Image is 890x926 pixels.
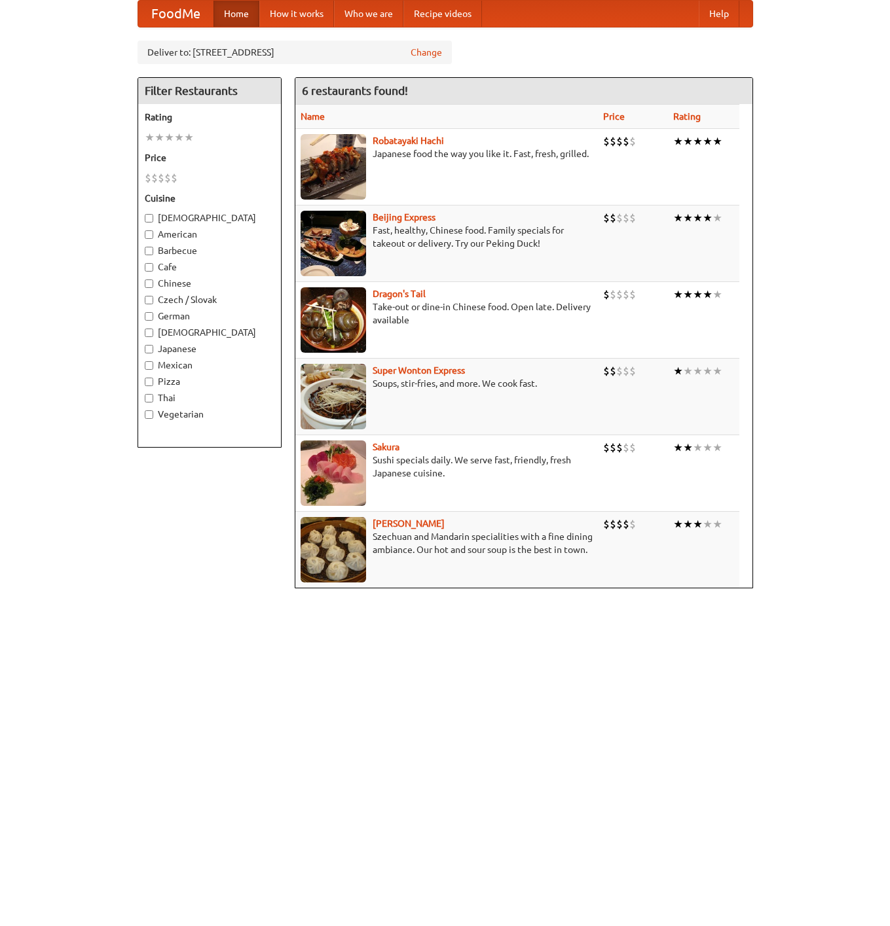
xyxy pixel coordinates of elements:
[145,277,274,290] label: Chinese
[373,135,444,146] b: Robatayaki Hachi
[301,530,593,556] p: Szechuan and Mandarin specialities with a fine dining ambiance. Our hot and sour soup is the best...
[145,345,153,353] input: Japanese
[623,211,629,225] li: $
[158,171,164,185] li: $
[673,440,683,455] li: ★
[213,1,259,27] a: Home
[623,364,629,378] li: $
[603,211,610,225] li: $
[184,130,194,145] li: ★
[713,440,722,455] li: ★
[623,134,629,149] li: $
[145,410,153,419] input: Vegetarian
[703,517,713,531] li: ★
[301,364,366,429] img: superwonton.jpg
[673,517,683,531] li: ★
[616,287,623,302] li: $
[693,287,703,302] li: ★
[603,287,610,302] li: $
[145,312,153,321] input: German
[673,211,683,225] li: ★
[373,365,465,376] a: Super Wonton Express
[683,364,693,378] li: ★
[301,300,593,327] p: Take-out or dine-in Chinese food. Open late. Delivery available
[301,454,593,480] p: Sushi specials daily. We serve fast, friendly, fresh Japanese cuisine.
[616,440,623,455] li: $
[703,440,713,455] li: ★
[629,517,636,531] li: $
[603,440,610,455] li: $
[683,287,693,302] li: ★
[145,359,274,372] label: Mexican
[673,111,701,122] a: Rating
[673,287,683,302] li: ★
[629,211,636,225] li: $
[623,287,629,302] li: $
[683,211,693,225] li: ★
[703,364,713,378] li: ★
[301,211,366,276] img: beijing.jpg
[145,329,153,337] input: [DEMOGRAPHIC_DATA]
[603,111,625,122] a: Price
[693,211,703,225] li: ★
[145,293,274,306] label: Czech / Slovak
[683,440,693,455] li: ★
[610,134,616,149] li: $
[145,244,274,257] label: Barbecue
[145,394,153,402] input: Thai
[623,517,629,531] li: $
[301,440,366,506] img: sakura.jpg
[301,517,366,582] img: shandong.jpg
[301,224,593,250] p: Fast, healthy, Chinese food. Family specials for takeout or delivery. Try our Peking Duck!
[610,517,616,531] li: $
[145,310,274,323] label: German
[138,78,281,104] h4: Filter Restaurants
[373,212,436,223] a: Beijing Express
[713,364,722,378] li: ★
[683,517,693,531] li: ★
[145,130,155,145] li: ★
[603,364,610,378] li: $
[301,147,593,160] p: Japanese food the way you like it. Fast, fresh, grilled.
[155,130,164,145] li: ★
[145,171,151,185] li: $
[373,442,399,452] a: Sakura
[151,171,158,185] li: $
[713,134,722,149] li: ★
[699,1,739,27] a: Help
[145,326,274,339] label: [DEMOGRAPHIC_DATA]
[145,211,274,224] label: [DEMOGRAPHIC_DATA]
[145,214,153,223] input: [DEMOGRAPHIC_DATA]
[301,377,593,390] p: Soups, stir-fries, and more. We cook fast.
[703,287,713,302] li: ★
[301,134,366,200] img: robatayaki.jpg
[403,1,482,27] a: Recipe videos
[145,192,274,205] h5: Cuisine
[334,1,403,27] a: Who we are
[616,211,623,225] li: $
[145,375,274,388] label: Pizza
[145,151,274,164] h5: Price
[145,378,153,386] input: Pizza
[693,517,703,531] li: ★
[145,408,274,421] label: Vegetarian
[603,134,610,149] li: $
[629,440,636,455] li: $
[373,518,445,529] a: [PERSON_NAME]
[703,211,713,225] li: ★
[145,247,153,255] input: Barbecue
[301,287,366,353] img: dragon.jpg
[164,171,171,185] li: $
[610,440,616,455] li: $
[616,517,623,531] li: $
[713,517,722,531] li: ★
[373,289,426,299] a: Dragon's Tail
[683,134,693,149] li: ★
[629,364,636,378] li: $
[145,391,274,404] label: Thai
[145,260,274,274] label: Cafe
